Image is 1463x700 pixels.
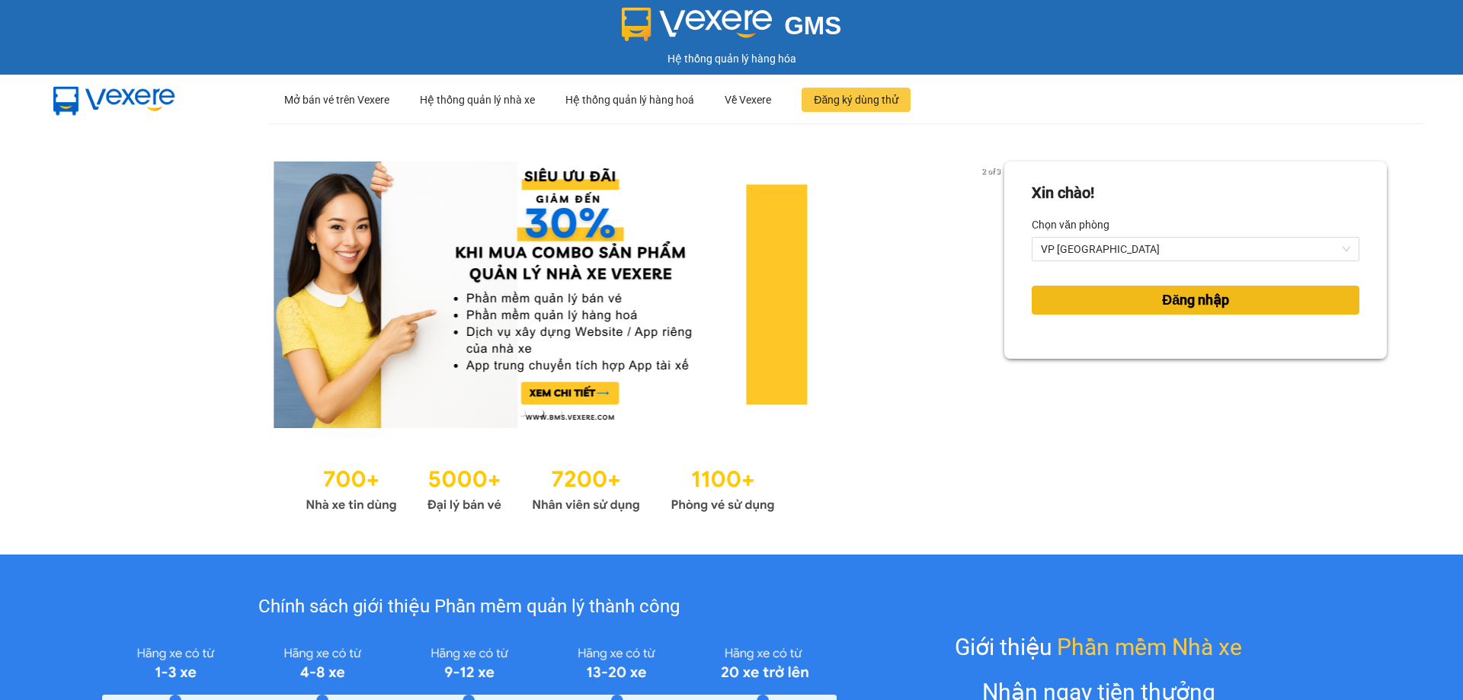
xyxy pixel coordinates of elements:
a: GMS [622,23,842,35]
span: GMS [784,11,841,40]
span: VP Mỹ Đình [1041,238,1350,261]
li: slide item 2 [537,410,543,416]
label: Chọn văn phòng [1032,213,1109,237]
button: Đăng nhập [1032,286,1359,315]
span: Đăng ký dùng thử [814,91,898,108]
div: Hệ thống quản lý hàng hoá [565,75,694,124]
div: Mở bán vé trên Vexere [284,75,389,124]
span: Đăng nhập [1162,289,1229,311]
li: slide item 3 [555,410,562,416]
button: next slide / item [983,161,1004,428]
li: slide item 1 [519,410,525,416]
div: Về Vexere [725,75,771,124]
button: Đăng ký dùng thử [802,88,911,112]
img: logo 2 [622,8,773,41]
span: Phần mềm Nhà xe [1057,629,1242,665]
img: mbUUG5Q.png [38,75,190,125]
div: Giới thiệu [955,629,1242,665]
div: Hệ thống quản lý nhà xe [420,75,535,124]
p: 2 of 3 [978,161,1004,181]
button: previous slide / item [76,161,98,428]
div: Hệ thống quản lý hàng hóa [4,50,1459,67]
img: Statistics.png [306,459,775,516]
div: Xin chào! [1032,181,1094,205]
div: Chính sách giới thiệu Phần mềm quản lý thành công [102,593,836,622]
